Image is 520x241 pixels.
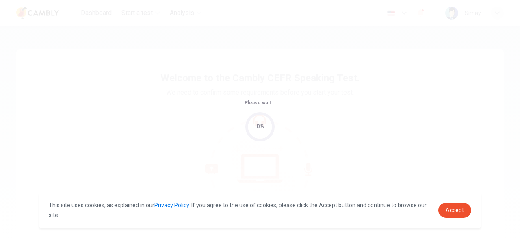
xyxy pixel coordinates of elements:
div: cookieconsent [39,192,481,228]
div: 0% [256,122,264,131]
a: Privacy Policy [154,202,189,208]
span: Accept [446,207,464,213]
span: This site uses cookies, as explained in our . If you agree to the use of cookies, please click th... [49,202,427,218]
span: Please wait... [245,100,276,106]
a: dismiss cookie message [438,203,471,218]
